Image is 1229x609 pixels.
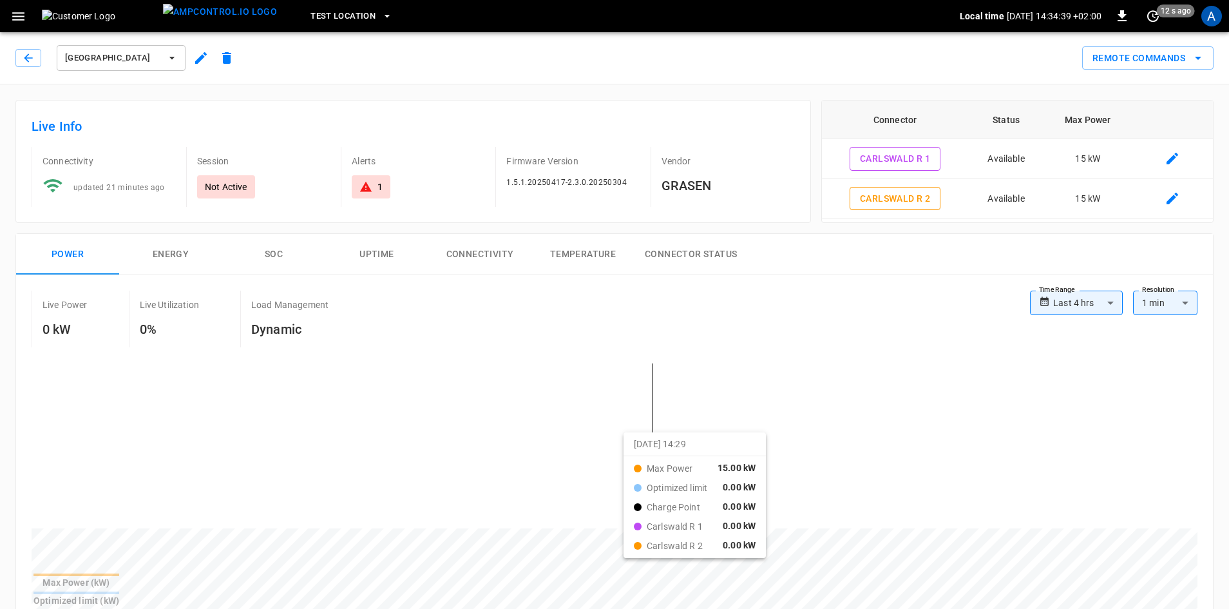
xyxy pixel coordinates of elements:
[140,298,199,311] p: Live Utilization
[1143,6,1163,26] button: set refresh interval
[325,234,428,275] button: Uptime
[1044,101,1132,139] th: Max Power
[822,101,969,139] th: Connector
[310,9,376,24] span: Test Location
[119,234,222,275] button: Energy
[377,180,383,193] div: 1
[140,319,199,340] h6: 0%
[1201,6,1222,26] div: profile-icon
[634,234,747,275] button: Connector Status
[222,234,325,275] button: SOC
[16,234,119,275] button: Power
[1142,285,1174,295] label: Resolution
[531,234,634,275] button: Temperature
[1157,5,1195,17] span: 12 s ago
[42,10,158,23] img: Customer Logo
[428,234,531,275] button: Connectivity
[968,101,1043,139] th: Status
[163,4,277,20] img: ampcontrol.io logo
[43,155,176,168] p: Connectivity
[1044,139,1132,179] td: 15 kW
[850,187,940,211] button: Carlswald R 2
[850,147,940,171] button: Carlswald R 1
[1082,46,1214,70] div: remote commands options
[73,183,165,192] span: updated 21 minutes ago
[1082,46,1214,70] button: Remote Commands
[1039,285,1075,295] label: Time Range
[32,116,795,137] h6: Live Info
[968,179,1043,219] td: Available
[197,155,330,168] p: Session
[968,139,1043,179] td: Available
[662,175,795,196] h6: GRASEN
[960,10,1004,23] p: Local time
[352,155,485,168] p: Alerts
[205,180,247,193] p: Not Active
[662,155,795,168] p: Vendor
[506,155,640,168] p: Firmware Version
[43,298,88,311] p: Live Power
[65,51,160,66] span: [GEOGRAPHIC_DATA]
[57,45,186,71] button: [GEOGRAPHIC_DATA]
[251,298,329,311] p: Load Management
[1007,10,1101,23] p: [DATE] 14:34:39 +02:00
[43,319,88,340] h6: 0 kW
[1133,291,1197,315] div: 1 min
[305,4,397,29] button: Test Location
[506,178,627,187] span: 1.5.1.20250417-2.3.0.20250304
[1053,291,1123,315] div: Last 4 hrs
[1044,179,1132,219] td: 15 kW
[822,101,1213,218] table: connector table
[251,319,329,340] h6: Dynamic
